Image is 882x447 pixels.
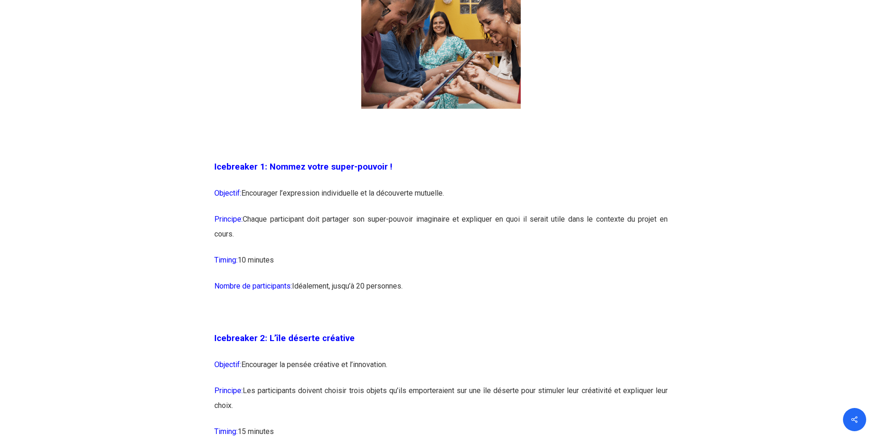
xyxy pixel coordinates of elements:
[214,427,238,436] span: Timing:
[214,212,668,253] p: Chaque participant doit partager son super-pouvoir imaginaire et expliquer en quoi il serait util...
[214,162,392,172] span: Icebreaker 1: Nommez votre super-pouvoir !
[214,383,668,424] p: Les participants doivent choisir trois objets qu’ils emporteraient sur une île déserte pour stimu...
[214,189,241,197] span: Objectif:
[214,253,668,279] p: 10 minutes
[214,386,243,395] span: Principe:
[214,360,241,369] span: Objectif:
[214,215,243,223] span: Principe:
[214,256,238,264] span: Timing:
[214,186,668,212] p: Encourager l’expression individuelle et la découverte mutuelle.
[214,279,668,305] p: Idéalement, jusqu’à 20 personnes.
[214,333,355,343] span: Icebreaker 2: L’île déserte créative
[214,357,668,383] p: Encourager la pensée créative et l’innovation.
[214,282,292,290] span: Nombre de participants:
